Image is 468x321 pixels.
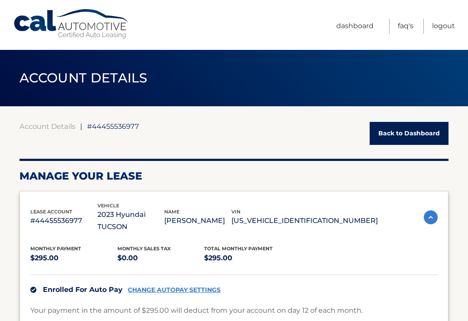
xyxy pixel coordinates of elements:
[43,285,123,294] span: Enrolled For Auto Pay
[97,209,165,233] p: 2023 Hyundai TUCSON
[30,209,72,215] span: lease account
[19,70,148,86] span: ACCOUNT DETAILS
[30,305,363,317] p: Your payment in the amount of $295.00 will deduct from your account on day 12 of each month.
[30,252,117,264] p: $295.00
[117,252,205,264] p: $0.00
[398,19,413,34] a: FAQ's
[117,246,171,252] span: Monthly sales Tax
[19,122,75,131] a: Account Details
[30,215,97,227] p: #44455536977
[204,246,273,252] span: Total Monthly Payment
[432,19,455,34] a: Logout
[128,286,221,294] a: CHANGE AUTOPAY SETTINGS
[231,209,240,215] span: vin
[80,122,82,131] span: |
[336,19,374,34] a: Dashboard
[30,246,81,252] span: Monthly Payment
[370,122,448,145] a: Back to Dashboard
[87,122,139,131] span: #44455536977
[231,215,378,227] p: [US_VEHICLE_IDENTIFICATION_NUMBER]
[13,9,130,39] a: Cal Automotive
[164,215,231,227] p: [PERSON_NAME]
[97,203,119,209] span: vehicle
[204,252,291,264] p: $295.00
[19,170,448,183] h2: Manage Your Lease
[164,209,179,215] span: name
[424,210,438,224] img: accordion-active.svg
[30,287,36,293] img: check.svg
